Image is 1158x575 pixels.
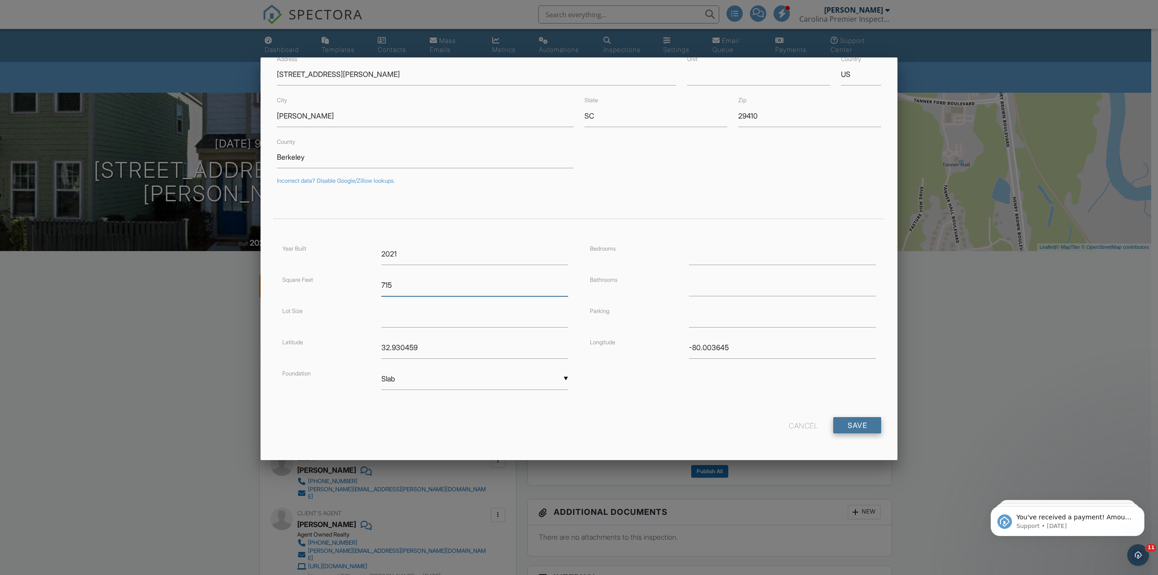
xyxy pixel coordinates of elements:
[584,97,598,104] label: State
[833,417,881,433] input: Save
[282,339,303,346] label: Latitude
[39,35,156,43] p: Message from Support, sent 2d ago
[282,308,303,314] label: Lot Size
[1146,544,1156,551] span: 11
[282,245,306,252] label: Year Built
[277,177,881,185] div: Incorrect data? Disable Google/Zillow lookups.
[590,308,609,314] label: Parking
[39,26,154,142] span: You've received a payment! Amount $580.00 Fee $16.25 Net $563.75 Transaction # pi_3SBQ9qK7snlDGpR...
[738,97,746,104] label: Zip
[277,97,287,104] label: City
[590,339,615,346] label: Longitude
[977,487,1158,551] iframe: Intercom notifications message
[590,245,616,252] label: Bedrooms
[841,56,861,62] label: Country
[282,370,311,377] label: Foundation
[282,276,313,283] label: Square Feet
[277,138,295,145] label: County
[590,276,617,283] label: Bathrooms
[277,56,297,62] label: Address
[789,417,818,433] div: Cancel
[687,56,698,62] label: Unit
[1127,544,1149,566] iframe: Intercom live chat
